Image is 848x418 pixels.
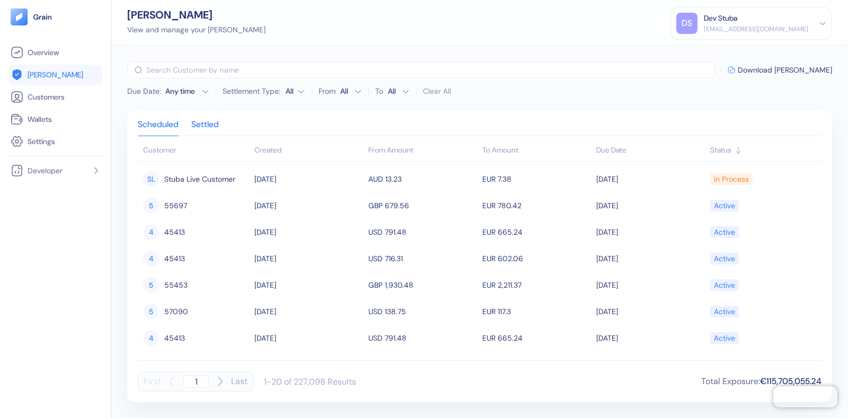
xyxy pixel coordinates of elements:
td: [DATE] [594,351,708,378]
td: EUR 780.42 [480,192,594,219]
td: [DATE] [252,219,366,245]
div: View and manage your [PERSON_NAME] [127,24,266,35]
input: Search Customer by name [146,61,715,78]
div: Active [714,329,735,347]
label: Settlement Type: [223,87,280,95]
td: [DATE] [594,192,708,219]
div: 5 [143,277,159,293]
div: Active [714,223,735,241]
td: [DATE] [594,219,708,245]
td: EUR 1,476.92 [480,351,594,378]
img: logo-tablet-V2.svg [11,8,28,25]
td: [DATE] [252,245,366,272]
td: [DATE] [252,192,366,219]
iframe: Chatra live chat [773,386,837,407]
div: [PERSON_NAME] [127,10,266,20]
span: 57090 [164,303,188,321]
div: 5 [143,304,159,319]
td: USD 138.75 [366,298,480,325]
td: EUR 665.24 [480,219,594,245]
div: Sort ascending [254,145,363,156]
div: Sort ascending [710,145,816,156]
span: 45413 [164,329,185,347]
td: USD 791.48 [366,325,480,351]
div: Total Exposure : [701,375,821,388]
div: Dev Stuba [704,13,737,24]
a: Overview [11,46,100,59]
span: 45413 [164,223,185,241]
span: 53384 [164,355,187,373]
div: Any time [165,86,197,96]
td: [DATE] [252,298,366,325]
span: €115,705,055.24 [760,376,821,387]
td: USD 716.31 [366,245,480,272]
div: In Process [714,170,749,188]
button: Due Date:Any time [127,86,209,96]
span: Due Date : [127,86,161,96]
td: [DATE] [252,351,366,378]
button: To [385,83,410,100]
div: Sort ascending [596,145,705,156]
label: To [375,87,383,95]
span: Customers [28,92,65,102]
div: 4 [143,330,159,346]
div: Active [714,250,735,268]
a: [PERSON_NAME] [11,68,100,81]
span: Stuba Live Customer [164,170,235,188]
span: Download [PERSON_NAME] [738,66,832,74]
td: [DATE] [252,166,366,192]
button: Settlement Type: [286,83,305,100]
a: Settings [11,135,100,148]
button: First [144,371,161,392]
div: Active [714,355,735,373]
button: Download [PERSON_NAME] [728,66,832,74]
span: 55697 [164,197,187,215]
th: To Amount [480,140,594,162]
span: Settings [28,136,55,147]
td: EUR 665.24 [480,325,594,351]
td: [DATE] [594,325,708,351]
button: Last [231,371,248,392]
td: [DATE] [594,166,708,192]
td: [DATE] [252,272,366,298]
td: USD 1,744.07 [366,351,480,378]
div: SL [143,171,159,187]
span: Wallets [28,114,52,124]
th: Customer [138,140,252,162]
span: 45413 [164,250,185,268]
button: From [338,83,362,100]
td: [DATE] [594,245,708,272]
div: 4 [143,251,159,266]
div: 4 [143,224,159,240]
td: GBP 679.56 [366,192,480,219]
div: [EMAIL_ADDRESS][DOMAIN_NAME] [704,24,808,34]
div: 5 [143,198,159,214]
a: Wallets [11,113,100,126]
span: Overview [28,47,59,58]
div: Active [714,276,735,294]
img: logo [33,13,52,21]
div: 1-20 of 227,098 Results [264,376,356,387]
td: EUR 117.3 [480,298,594,325]
td: [DATE] [594,272,708,298]
span: 55453 [164,276,188,294]
td: AUD 13.23 [366,166,480,192]
div: DS [676,13,697,34]
td: [DATE] [594,298,708,325]
th: From Amount [366,140,480,162]
td: USD 791.48 [366,219,480,245]
td: EUR 2,211.37 [480,272,594,298]
td: GBP 1,930.48 [366,272,480,298]
div: Active [714,303,735,321]
td: EUR 602.06 [480,245,594,272]
div: Scheduled [138,121,179,136]
td: [DATE] [252,325,366,351]
td: EUR 7.38 [480,166,594,192]
span: Developer [28,165,63,176]
a: Customers [11,91,100,103]
span: [PERSON_NAME] [28,69,83,80]
div: Settled [191,121,219,136]
label: From [319,87,335,95]
div: Active [714,197,735,215]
